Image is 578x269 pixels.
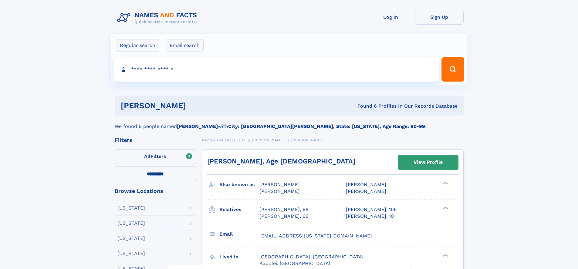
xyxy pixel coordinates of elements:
[259,261,330,266] span: Kapolei, [GEOGRAPHIC_DATA]
[219,180,259,190] h3: Also known as
[228,123,425,129] b: City: [GEOGRAPHIC_DATA][PERSON_NAME], State: [US_STATE], Age Range: 60-99
[115,116,464,130] div: We found 6 people named with .
[219,252,259,262] h3: Lived in
[441,206,448,210] div: ❯
[414,155,443,169] div: View Profile
[115,137,196,143] div: Filters
[259,188,300,194] span: [PERSON_NAME]
[259,206,309,213] a: [PERSON_NAME], 68
[117,221,145,226] div: [US_STATE]
[398,155,458,170] a: View Profile
[346,206,397,213] a: [PERSON_NAME], 105
[117,251,145,256] div: [US_STATE]
[252,138,284,142] span: [PERSON_NAME]
[441,57,464,82] button: Search Button
[202,136,235,144] a: Names and Facts
[367,10,415,25] a: Log In
[415,10,464,25] a: Sign Up
[259,254,363,260] span: [GEOGRAPHIC_DATA], [GEOGRAPHIC_DATA]
[116,39,159,52] label: Regular search
[117,206,145,210] div: [US_STATE]
[242,136,245,144] a: D
[144,153,150,159] span: All
[207,157,355,165] a: [PERSON_NAME], Age [DEMOGRAPHIC_DATA]
[177,123,218,129] b: [PERSON_NAME]
[115,10,202,26] img: Logo Names and Facts
[259,233,372,239] span: [EMAIL_ADDRESS][US_STATE][DOMAIN_NAME]
[259,213,309,220] a: [PERSON_NAME], 66
[219,229,259,239] h3: Email
[252,136,284,144] a: [PERSON_NAME]
[114,57,439,82] input: search input
[166,39,204,52] label: Email search
[441,181,448,185] div: ❯
[115,188,196,194] div: Browse Locations
[272,103,458,109] div: Found 6 Profiles In Our Records Database
[219,204,259,215] h3: Relatives
[121,102,272,109] h1: [PERSON_NAME]
[346,182,386,187] span: [PERSON_NAME]
[441,253,448,257] div: ❯
[346,213,396,220] a: [PERSON_NAME], 101
[115,150,196,164] label: Filters
[242,138,245,142] span: D
[291,138,324,142] span: [PERSON_NAME]
[259,182,300,187] span: [PERSON_NAME]
[117,236,145,241] div: [US_STATE]
[346,188,386,194] span: [PERSON_NAME]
